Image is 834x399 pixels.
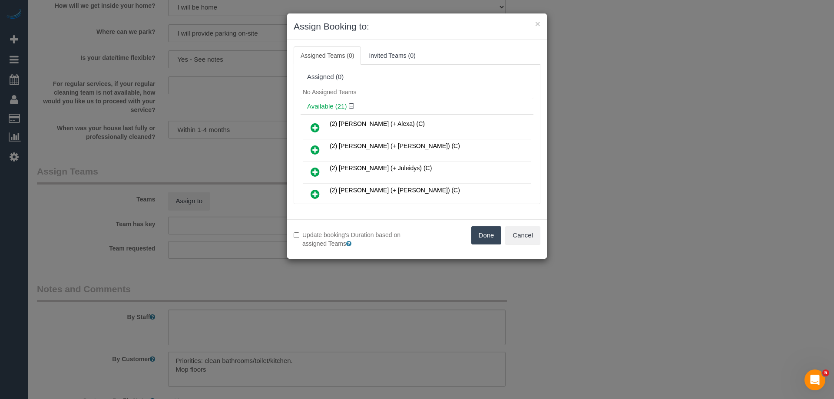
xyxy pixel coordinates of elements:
button: × [535,19,540,28]
span: (2) [PERSON_NAME] (+ Juleidys) (C) [330,165,432,171]
span: (2) [PERSON_NAME] (+ Alexa) (C) [330,120,425,127]
span: No Assigned Teams [303,89,356,96]
span: (2) [PERSON_NAME] (+ [PERSON_NAME]) (C) [330,142,460,149]
a: Invited Teams (0) [362,46,422,65]
span: 5 [822,369,829,376]
h3: Assign Booking to: [294,20,540,33]
h4: Available (21) [307,103,527,110]
button: Done [471,226,502,244]
button: Cancel [505,226,540,244]
span: (2) [PERSON_NAME] (+ [PERSON_NAME]) (C) [330,187,460,194]
div: Assigned (0) [307,73,527,81]
input: Update booking's Duration based on assigned Teams [294,232,299,238]
iframe: Intercom live chat [804,369,825,390]
a: Assigned Teams (0) [294,46,361,65]
label: Update booking's Duration based on assigned Teams [294,231,410,248]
